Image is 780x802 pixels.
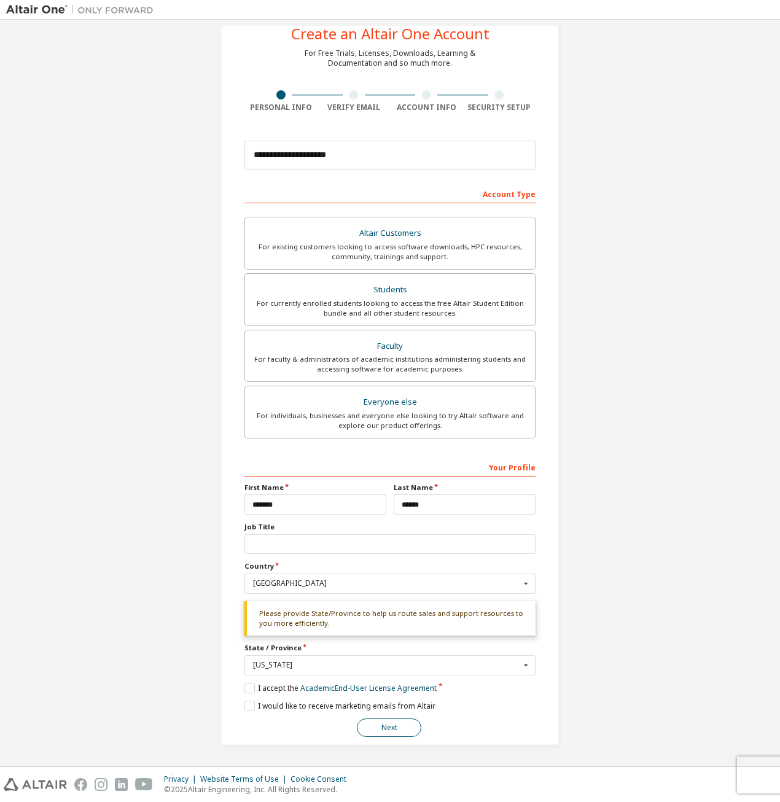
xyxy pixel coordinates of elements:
div: Security Setup [463,103,536,112]
div: [GEOGRAPHIC_DATA] [253,580,520,587]
div: For Free Trials, Licenses, Downloads, Learning & Documentation and so much more. [305,49,475,68]
div: For existing customers looking to access software downloads, HPC resources, community, trainings ... [252,242,528,262]
label: Job Title [244,522,536,532]
div: Cookie Consent [291,774,354,784]
div: Privacy [164,774,200,784]
a: Academic End-User License Agreement [300,683,437,693]
label: Country [244,561,536,571]
div: [US_STATE] [253,661,520,669]
img: Altair One [6,4,160,16]
div: Verify Email [318,103,391,112]
label: I would like to receive marketing emails from Altair [244,701,435,711]
button: Next [357,718,421,737]
img: facebook.svg [74,778,87,791]
label: State / Province [244,643,536,653]
div: For currently enrolled students looking to access the free Altair Student Edition bundle and all ... [252,298,528,318]
img: youtube.svg [135,778,153,791]
div: Your Profile [244,457,536,477]
img: altair_logo.svg [4,778,67,791]
p: © 2025 Altair Engineering, Inc. All Rights Reserved. [164,784,354,795]
div: For faculty & administrators of academic institutions administering students and accessing softwa... [252,354,528,374]
div: Please provide State/Province to help us route sales and support resources to you more efficiently. [244,601,536,636]
div: Faculty [252,338,528,355]
label: I accept the [244,683,437,693]
img: instagram.svg [95,778,107,791]
label: First Name [244,483,386,492]
div: Students [252,281,528,298]
div: Account Type [244,184,536,203]
div: Everyone else [252,394,528,411]
div: Altair Customers [252,225,528,242]
div: Website Terms of Use [200,774,291,784]
div: Create an Altair One Account [291,26,489,41]
label: Last Name [394,483,536,492]
img: linkedin.svg [115,778,128,791]
div: Personal Info [244,103,318,112]
div: Account Info [390,103,463,112]
div: For individuals, businesses and everyone else looking to try Altair software and explore our prod... [252,411,528,430]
